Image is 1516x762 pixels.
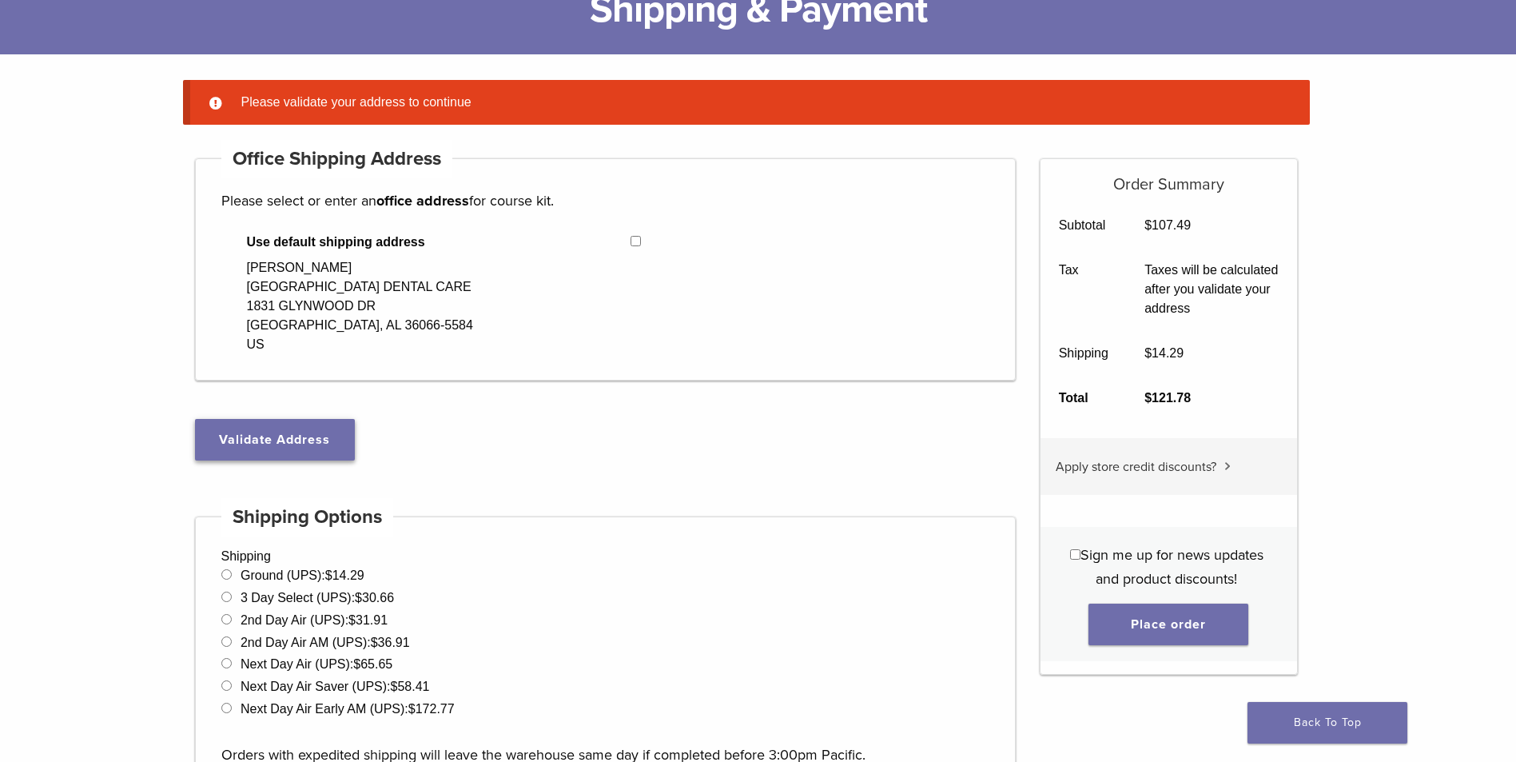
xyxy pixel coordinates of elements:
[348,613,388,627] bdi: 31.91
[247,233,631,252] span: Use default shipping address
[408,702,416,716] span: $
[325,569,364,582] bdi: 14.29
[1088,604,1248,645] button: Place order
[1144,218,1152,232] span: $
[1041,248,1127,331] th: Tax
[1144,346,1152,360] span: $
[1144,391,1152,405] span: $
[325,569,332,582] span: $
[221,140,453,178] h4: Office Shipping Address
[355,591,362,604] span: $
[221,189,990,213] p: Please select or enter an for course kit.
[1041,159,1297,194] h5: Order Summary
[391,680,398,693] span: $
[1127,248,1297,331] td: Taxes will be calculated after you validate your address
[1144,391,1191,405] bdi: 121.78
[241,613,388,627] label: 2nd Day Air (UPS):
[241,702,455,716] label: Next Day Air Early AM (UPS):
[1247,702,1407,744] a: Back To Top
[371,636,410,649] bdi: 36.91
[391,680,430,693] bdi: 58.41
[1144,346,1184,360] bdi: 14.29
[355,591,394,604] bdi: 30.66
[1041,376,1127,421] th: Total
[353,657,392,671] bdi: 65.65
[195,419,355,461] button: Validate Address
[353,657,360,671] span: $
[348,613,356,627] span: $
[1224,462,1231,470] img: caret.svg
[241,636,410,649] label: 2nd Day Air AM (UPS):
[241,591,394,604] label: 3 Day Select (UPS):
[221,498,394,537] h4: Shipping Options
[241,657,392,671] label: Next Day Air (UPS):
[1144,218,1191,232] bdi: 107.49
[1041,331,1127,376] th: Shipping
[1041,203,1127,248] th: Subtotal
[1056,459,1216,475] span: Apply store credit discounts?
[241,569,364,582] label: Ground (UPS):
[235,93,1284,112] li: Please validate your address to continue
[1070,549,1080,560] input: Sign me up for news updates and product discounts!
[376,192,469,209] strong: office address
[247,258,473,354] div: [PERSON_NAME] [GEOGRAPHIC_DATA] DENTAL CARE 1831 GLYNWOOD DR [GEOGRAPHIC_DATA], AL 36066-5584 US
[408,702,455,716] bdi: 172.77
[241,680,430,693] label: Next Day Air Saver (UPS):
[371,636,378,649] span: $
[1080,546,1263,588] span: Sign me up for news updates and product discounts!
